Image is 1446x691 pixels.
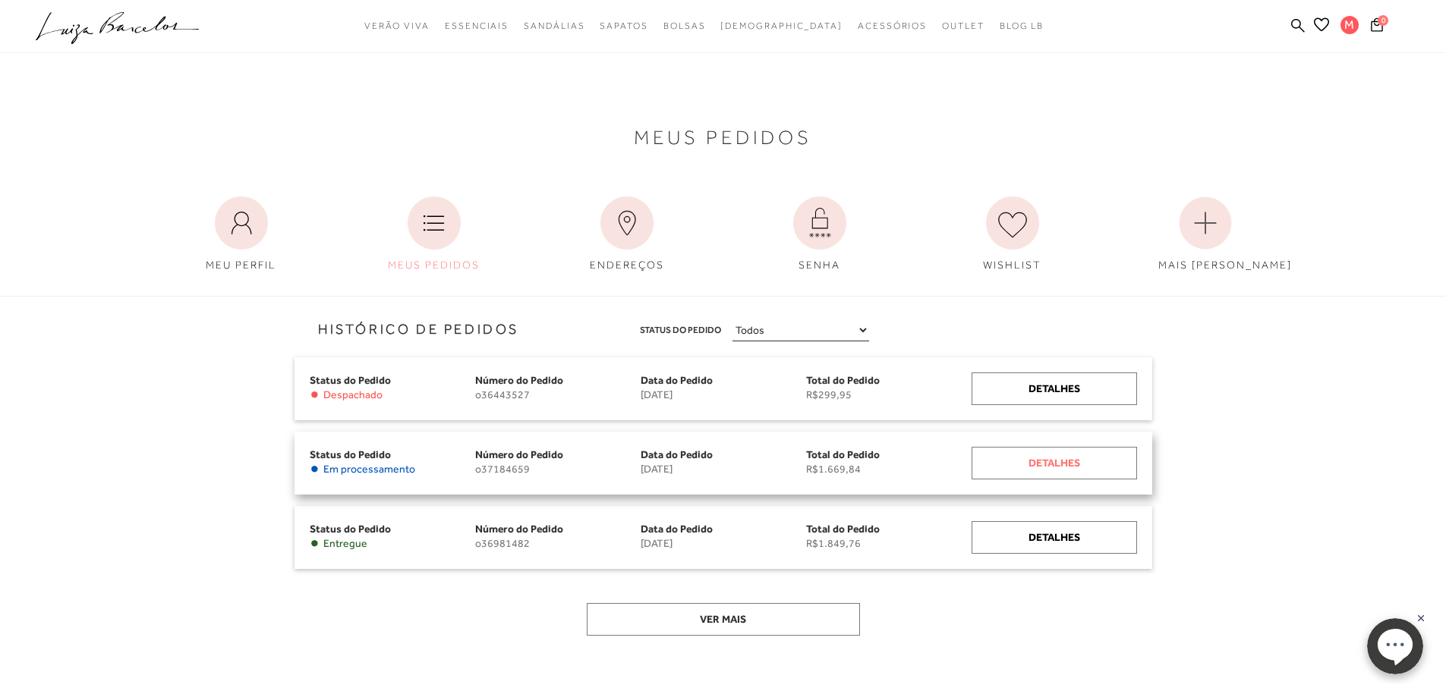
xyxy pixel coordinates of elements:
[641,388,806,401] span: [DATE]
[310,463,320,476] span: •
[806,537,972,550] span: R$1.849,76
[858,20,927,31] span: Acessórios
[761,189,878,281] a: SENHA
[600,20,647,31] span: Sapatos
[1340,16,1359,34] span: M
[942,20,984,31] span: Outlet
[640,322,721,338] span: Status do Pedido
[806,374,880,386] span: Total do Pedido
[954,189,1071,281] a: WISHLIST
[475,463,641,476] span: o37184659
[972,521,1137,554] a: Detalhes
[310,448,391,460] span: Status do Pedido
[641,448,713,460] span: Data do Pedido
[524,20,584,31] span: Sandálias
[364,20,430,31] span: Verão Viva
[364,12,430,40] a: categoryNavScreenReaderText
[641,537,806,550] span: [DATE]
[524,12,584,40] a: categoryNavScreenReaderText
[445,12,509,40] a: categoryNavScreenReaderText
[445,20,509,31] span: Essenciais
[1000,12,1044,40] a: BLOG LB
[1147,189,1264,281] a: MAIS [PERSON_NAME]
[972,372,1137,405] a: Detalhes
[634,130,812,146] span: Meus Pedidos
[475,523,563,535] span: Número do Pedido
[569,189,685,281] a: ENDEREÇOS
[600,12,647,40] a: categoryNavScreenReaderText
[641,523,713,535] span: Data do Pedido
[475,537,641,550] span: o36981482
[942,12,984,40] a: categoryNavScreenReaderText
[1158,259,1292,271] span: MAIS [PERSON_NAME]
[663,12,706,40] a: categoryNavScreenReaderText
[475,448,563,460] span: Número do Pedido
[323,537,367,550] span: Entregue
[388,259,480,271] span: MEUS PEDIDOS
[720,12,843,40] a: noSubCategoriesText
[799,259,840,271] span: SENHA
[806,388,972,401] span: R$299,95
[983,259,1041,271] span: WISHLIST
[206,259,276,271] span: MEU PERFIL
[806,448,880,460] span: Total do Pedido
[1000,20,1044,31] span: BLOG LB
[641,374,713,386] span: Data do Pedido
[858,12,927,40] a: categoryNavScreenReaderText
[1378,15,1388,26] span: 0
[1366,17,1388,37] button: 0
[806,463,972,476] span: R$1.669,84
[663,20,706,31] span: Bolsas
[806,523,880,535] span: Total do Pedido
[323,388,383,401] span: Despachado
[310,537,320,550] span: •
[587,603,860,636] button: Ver mais
[475,388,641,401] span: o36443527
[590,259,664,271] span: ENDEREÇOS
[11,319,519,340] h3: Histórico de Pedidos
[310,374,391,386] span: Status do Pedido
[376,189,493,281] a: MEUS PEDIDOS
[720,20,843,31] span: [DEMOGRAPHIC_DATA]
[183,189,300,281] a: MEU PERFIL
[310,523,391,535] span: Status do Pedido
[641,463,806,476] span: [DATE]
[310,388,320,401] span: •
[1334,15,1366,39] button: M
[475,374,563,386] span: Número do Pedido
[972,447,1137,479] a: Detalhes
[323,463,415,476] span: Em processamento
